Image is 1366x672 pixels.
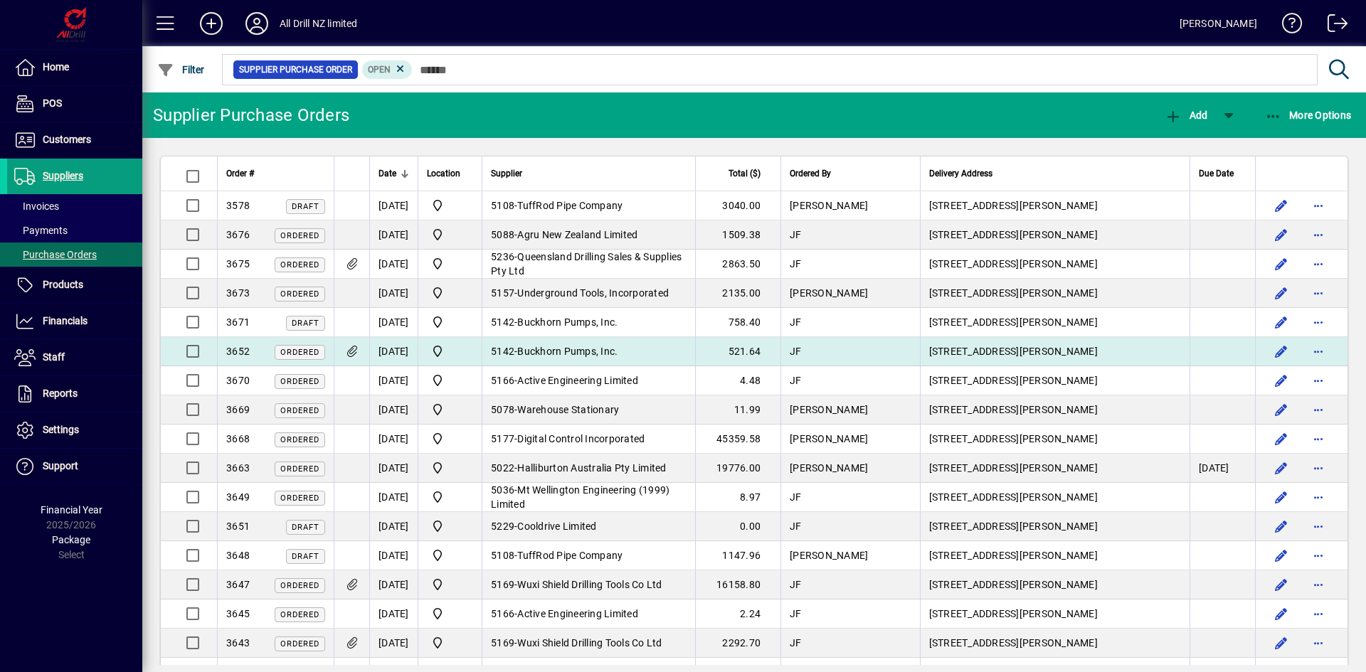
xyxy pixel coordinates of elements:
[14,225,68,236] span: Payments
[790,491,802,503] span: JF
[482,337,695,366] td: -
[368,65,391,75] span: Open
[280,289,319,299] span: Ordered
[226,550,250,561] span: 3648
[369,220,418,250] td: [DATE]
[920,541,1190,570] td: [STREET_ADDRESS][PERSON_NAME]
[790,521,802,532] span: JF
[362,60,413,79] mat-chip: Completion Status: Open
[280,231,319,240] span: Ordered
[7,242,142,267] a: Purchase Orders
[1270,631,1293,654] button: Edit
[1261,102,1355,128] button: More Options
[1307,631,1330,654] button: More options
[43,351,65,363] span: Staff
[369,629,418,658] td: [DATE]
[14,201,59,212] span: Invoices
[226,287,250,299] span: 3673
[695,337,780,366] td: 521.64
[491,200,514,211] span: 5108
[491,166,522,181] span: Supplier
[1307,457,1330,479] button: More options
[427,166,460,181] span: Location
[1270,457,1293,479] button: Edit
[1307,573,1330,596] button: More options
[695,191,780,220] td: 3040.00
[427,547,473,564] span: All Drill NZ Limited
[482,599,695,629] td: -
[920,366,1190,395] td: [STREET_ADDRESS][PERSON_NAME]
[7,218,142,242] a: Payments
[1307,282,1330,304] button: More options
[7,267,142,303] a: Products
[1190,454,1255,483] td: [DATE]
[920,395,1190,425] td: [STREET_ADDRESS][PERSON_NAME]
[1199,166,1234,181] span: Due Date
[369,279,418,308] td: [DATE]
[1270,282,1293,304] button: Edit
[43,61,69,73] span: Home
[427,343,473,360] span: All Drill NZ Limited
[920,483,1190,512] td: [STREET_ADDRESS][PERSON_NAME]
[1270,398,1293,421] button: Edit
[491,579,514,590] span: 5169
[427,605,473,622] span: All Drill NZ Limited
[1307,544,1330,567] button: More options
[427,634,473,651] span: All Drill NZ Limited
[517,404,619,415] span: Warehouse Stationary
[43,170,83,181] span: Suppliers
[491,433,514,444] span: 5177
[280,581,319,590] span: Ordered
[517,287,669,299] span: Underground Tools, Incorporated
[14,249,97,260] span: Purchase Orders
[280,464,319,474] span: Ordered
[7,86,142,122] a: POS
[790,579,802,590] span: JF
[1270,194,1293,217] button: Edit
[482,191,695,220] td: -
[378,166,396,181] span: Date
[154,57,208,82] button: Filter
[1307,340,1330,363] button: More options
[427,518,473,535] span: All Drill NZ Limited
[427,284,473,302] span: All Drill NZ Limited
[1307,398,1330,421] button: More options
[695,629,780,658] td: 2292.70
[491,462,514,474] span: 5022
[704,166,773,181] div: Total ($)
[1199,166,1246,181] div: Due Date
[427,166,473,181] div: Location
[226,491,250,503] span: 3649
[920,220,1190,250] td: [STREET_ADDRESS][PERSON_NAME]
[920,454,1190,483] td: [STREET_ADDRESS][PERSON_NAME]
[226,166,325,181] div: Order #
[427,255,473,272] span: All Drill NZ Limited
[1317,3,1348,49] a: Logout
[234,11,280,36] button: Profile
[1270,515,1293,538] button: Edit
[427,226,473,243] span: All Drill NZ Limited
[695,220,780,250] td: 1509.38
[790,200,868,211] span: [PERSON_NAME]
[517,229,637,240] span: Agru New Zealand Limited
[1161,102,1211,128] button: Add
[482,425,695,454] td: -
[790,287,868,299] span: [PERSON_NAME]
[369,337,418,366] td: [DATE]
[7,50,142,85] a: Home
[491,484,514,496] span: 5036
[427,314,473,331] span: All Drill NZ Limited
[7,376,142,412] a: Reports
[920,191,1190,220] td: [STREET_ADDRESS][PERSON_NAME]
[695,308,780,337] td: 758.40
[378,166,409,181] div: Date
[790,375,802,386] span: JF
[292,319,319,328] span: Draft
[491,316,514,328] span: 5142
[369,570,418,599] td: [DATE]
[7,449,142,484] a: Support
[695,250,780,279] td: 2863.50
[695,395,780,425] td: 11.99
[1270,573,1293,596] button: Edit
[790,462,868,474] span: [PERSON_NAME]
